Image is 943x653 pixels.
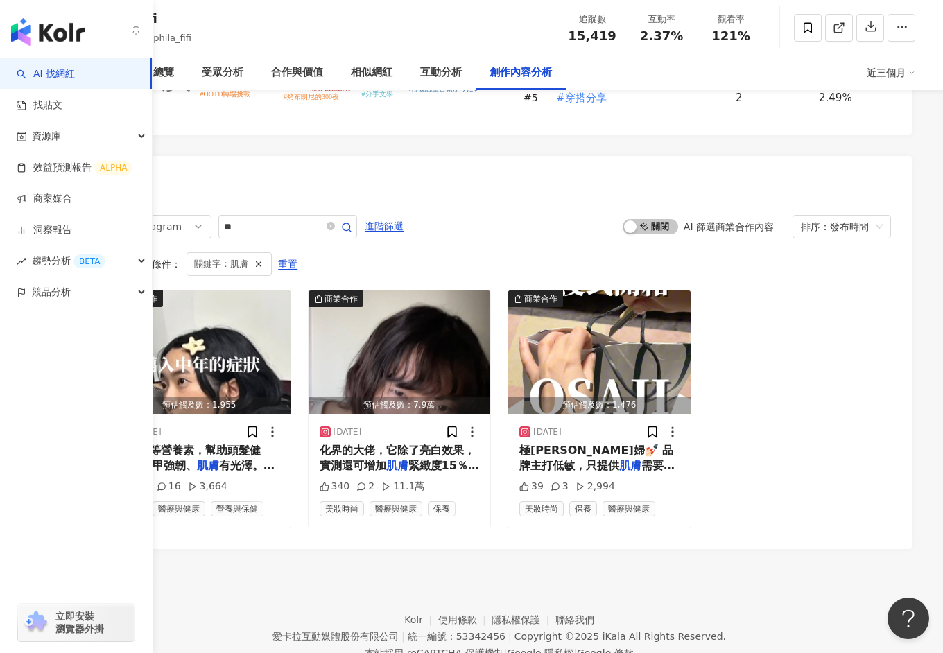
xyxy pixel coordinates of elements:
div: 合作與價值 [271,64,323,81]
img: post-image [108,290,291,414]
tspan: #分手文學 [362,90,393,98]
a: 洞察報告 [17,223,72,237]
div: 340 [320,480,350,494]
div: 預估觸及數：1,955 [108,397,291,414]
div: Copyright © 2025 All Rights Reserved. [514,631,726,642]
img: logo [11,18,85,46]
div: 2.49% [819,90,877,105]
mark: 肌膚 [197,459,219,472]
span: 2.37% [640,29,683,43]
mark: 肌膚 [386,459,408,472]
div: 統一編號：53342456 [408,631,505,642]
div: 預估觸及數：7.9萬 [309,397,491,414]
button: 重置 [277,253,298,275]
div: 追蹤數 [566,12,618,26]
a: iKala [603,631,626,642]
iframe: Help Scout Beacon - Open [888,598,929,639]
img: post-image [508,290,691,414]
span: 保養 [428,501,456,516]
tspan: #烤布朗尼的300夜 [284,93,339,101]
div: 相似網紅 [351,64,392,81]
button: 商業合作預估觸及數：1,955 [108,290,291,414]
div: 共 3 筆 ， 條件： [107,252,891,276]
a: Kolr [404,614,438,625]
td: #穿搭分享 [544,84,725,112]
a: 效益預測報告ALPHA [17,161,132,175]
div: 3,664 [188,480,227,494]
span: 趨勢分析 [32,245,105,277]
div: 互動分析 [420,64,462,81]
td: 2.49% [808,84,891,112]
div: 2,994 [576,480,615,494]
span: 美妝時尚 [320,501,364,516]
div: BETA [73,254,105,268]
span: 醫療與健康 [153,501,205,516]
div: AI 篩選商業合作內容 [684,221,774,232]
div: 排序：發布時間 [801,216,870,238]
img: chrome extension [22,611,49,634]
span: C、鋅等營養素，幫助頭髮健康、指甲強韌、 [119,444,261,472]
span: 競品分析 [32,277,71,308]
a: 找貼文 [17,98,62,112]
span: 資源庫 [32,121,61,152]
div: 2 [736,90,808,105]
span: 營養與保健 [211,501,263,516]
span: #穿搭分享 [556,90,607,105]
span: 關鍵字：肌膚 [194,256,248,272]
tspan: #OOTD轉場挑戰 [200,90,251,98]
a: 隱私權保護 [492,614,555,625]
div: 觀看率 [704,12,757,26]
span: rise [17,256,26,266]
div: 商業合作 [524,292,557,306]
span: 極[PERSON_NAME]婦💅🏻 品牌主打低敏，只提供 [519,444,673,472]
a: chrome extension立即安裝 瀏覽器外掛 [18,604,135,641]
div: 預估觸及數：1,476 [508,397,691,414]
div: 11.1萬 [381,480,424,494]
mark: 肌膚 [619,459,641,472]
span: 保養 [569,501,597,516]
div: 39 [519,480,544,494]
span: alsophila_fifi [135,33,191,43]
span: 15,419 [568,28,616,43]
div: 創作內容分析 [490,64,552,81]
span: 重置 [278,254,297,276]
div: # 5 [524,90,544,105]
button: 進階篩選 [364,215,404,237]
a: 使用條款 [438,614,492,625]
a: 商案媒合 [17,192,72,206]
div: Instagram [132,216,178,238]
div: 愛卡拉互動媒體股份有限公司 [272,631,399,642]
div: 互動率 [635,12,688,26]
div: [DATE] [533,426,562,438]
span: close-circle [327,222,335,230]
span: 121% [711,29,750,43]
div: 2 [356,480,374,494]
div: 16 [157,480,181,494]
a: searchAI 找網紅 [17,67,75,81]
img: post-image [309,290,491,414]
span: 立即安裝 瀏覽器外掛 [55,610,104,635]
span: 進階篩選 [365,216,404,238]
span: close-circle [327,220,335,234]
button: 商業合作預估觸及數：1,476 [508,290,691,414]
div: [DATE] [334,426,362,438]
a: 聯絡我們 [555,614,594,625]
div: 3 [551,480,569,494]
span: | [508,631,512,642]
button: #穿搭分享 [555,84,607,112]
button: 商業合作預估觸及數：7.9萬 [309,290,491,414]
div: 總覽 [153,64,174,81]
div: Fifi [135,10,191,27]
div: 商業合作 [325,292,358,306]
div: 受眾分析 [202,64,243,81]
div: 近三個月 [867,62,915,84]
span: 美妝時尚 [519,501,564,516]
span: 醫療與健康 [370,501,422,516]
span: 化界的大佬，它除了亮白效果，實測還可增加 [320,444,475,472]
span: 醫療與健康 [603,501,655,516]
span: | [401,631,405,642]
